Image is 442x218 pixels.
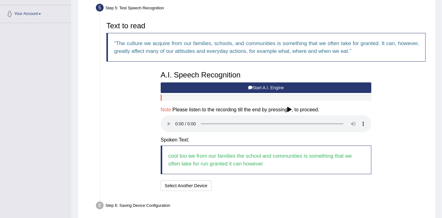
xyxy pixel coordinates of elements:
q: The culture we acquire from our families, schools, and communities is something that we often tak... [114,40,419,54]
a: Your Account [0,5,71,21]
div: Step 6: Saving Device Configuration [93,200,433,213]
button: Select Another Device [161,180,212,191]
blockquote: cool too we from our families the school and communities is something that we often take for run ... [161,146,371,174]
span: Note: [161,107,172,112]
button: Start A.I. Engine [161,82,371,93]
h4: Spoken Text: [161,137,371,143]
div: Step 5: Test Speech Recognition [93,2,433,16]
h4: Please listen to the recording till the end by pressing , to proceed. [161,107,371,113]
h3: Text to read [106,22,426,30]
h3: A.I. Speech Recognition [161,71,371,79]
